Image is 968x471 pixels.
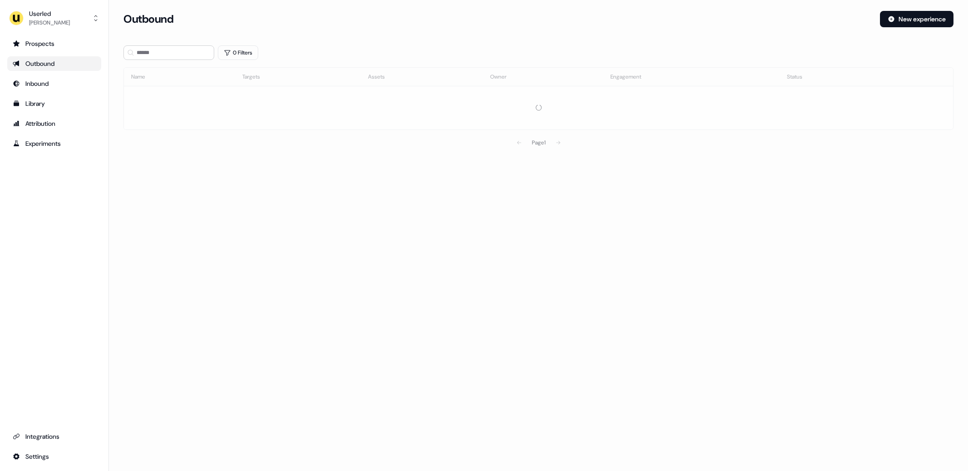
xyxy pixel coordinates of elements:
a: Go to Inbound [7,76,101,91]
div: Attribution [13,119,96,128]
a: Go to integrations [7,429,101,444]
h3: Outbound [123,12,173,26]
div: Experiments [13,139,96,148]
button: New experience [880,11,953,27]
div: Inbound [13,79,96,88]
button: 0 Filters [218,45,258,60]
div: Library [13,99,96,108]
div: Prospects [13,39,96,48]
a: Go to prospects [7,36,101,51]
a: Go to templates [7,96,101,111]
div: Userled [29,9,70,18]
button: Userled[PERSON_NAME] [7,7,101,29]
div: [PERSON_NAME] [29,18,70,27]
div: Outbound [13,59,96,68]
div: Settings [13,452,96,461]
a: Go to attribution [7,116,101,131]
div: Integrations [13,432,96,441]
a: Go to integrations [7,449,101,464]
a: Go to outbound experience [7,56,101,71]
a: Go to experiments [7,136,101,151]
